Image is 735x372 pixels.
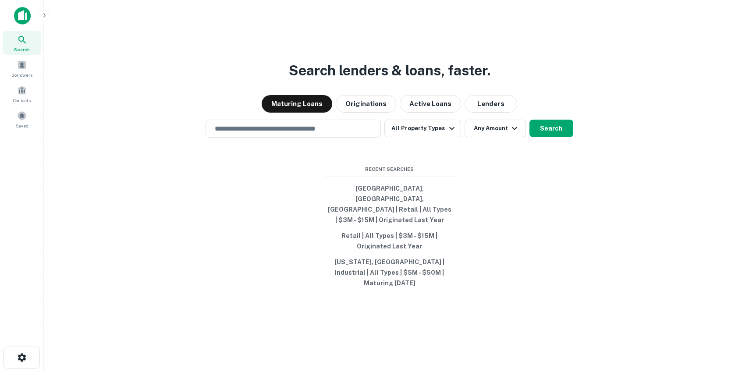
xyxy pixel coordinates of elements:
span: Borrowers [11,71,32,78]
iframe: Chat Widget [691,302,735,344]
button: Retail | All Types | $3M - $15M | Originated Last Year [324,228,455,254]
button: [GEOGRAPHIC_DATA], [GEOGRAPHIC_DATA], [GEOGRAPHIC_DATA] | Retail | All Types | $3M - $15M | Origi... [324,181,455,228]
img: capitalize-icon.png [14,7,31,25]
button: Search [529,120,573,137]
span: Recent Searches [324,166,455,173]
a: Search [3,31,41,55]
span: Search [14,46,30,53]
button: Lenders [465,95,517,113]
a: Contacts [3,82,41,106]
h3: Search lenders & loans, faster. [289,60,490,81]
span: Contacts [13,97,31,104]
span: Saved [16,122,28,129]
button: [US_STATE], [GEOGRAPHIC_DATA] | Industrial | All Types | $5M - $50M | Maturing [DATE] [324,254,455,291]
button: Any Amount [465,120,526,137]
button: All Property Types [384,120,461,137]
a: Saved [3,107,41,131]
button: Maturing Loans [262,95,332,113]
button: Active Loans [400,95,461,113]
button: Originations [336,95,396,113]
a: Borrowers [3,57,41,80]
